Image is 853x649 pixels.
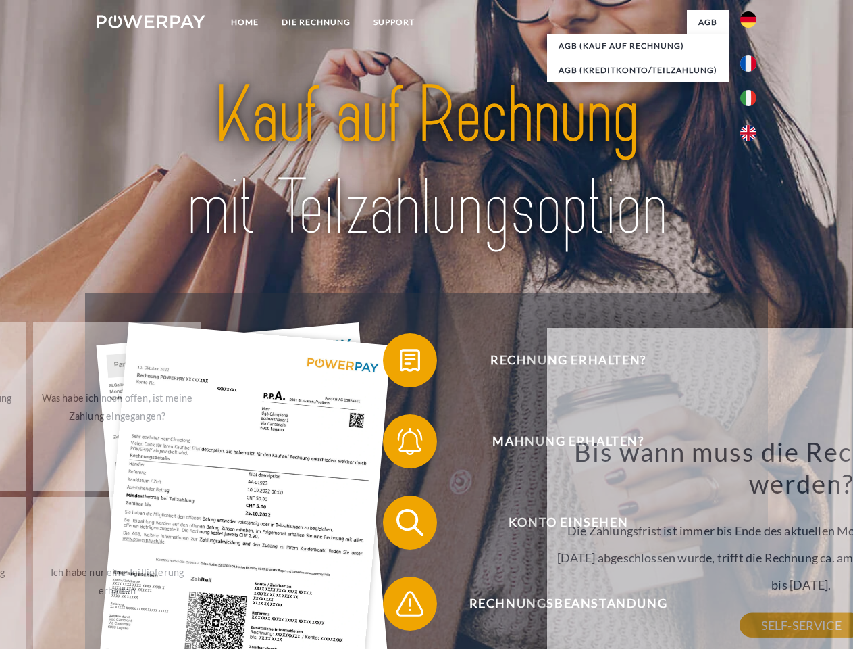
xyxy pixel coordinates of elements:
[393,506,427,539] img: qb_search.svg
[383,577,734,631] button: Rechnungsbeanstandung
[97,15,205,28] img: logo-powerpay-white.svg
[740,125,756,141] img: en
[219,10,270,34] a: Home
[33,322,201,491] a: Was habe ich noch offen, ist meine Zahlung eingegangen?
[270,10,362,34] a: DIE RECHNUNG
[383,496,734,550] button: Konto einsehen
[740,11,756,28] img: de
[362,10,426,34] a: SUPPORT
[393,587,427,621] img: qb_warning.svg
[547,34,729,58] a: AGB (Kauf auf Rechnung)
[129,65,724,259] img: title-powerpay_de.svg
[41,563,193,600] div: Ich habe nur eine Teillieferung erhalten
[687,10,729,34] a: agb
[740,55,756,72] img: fr
[740,90,756,106] img: it
[547,58,729,82] a: AGB (Kreditkonto/Teilzahlung)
